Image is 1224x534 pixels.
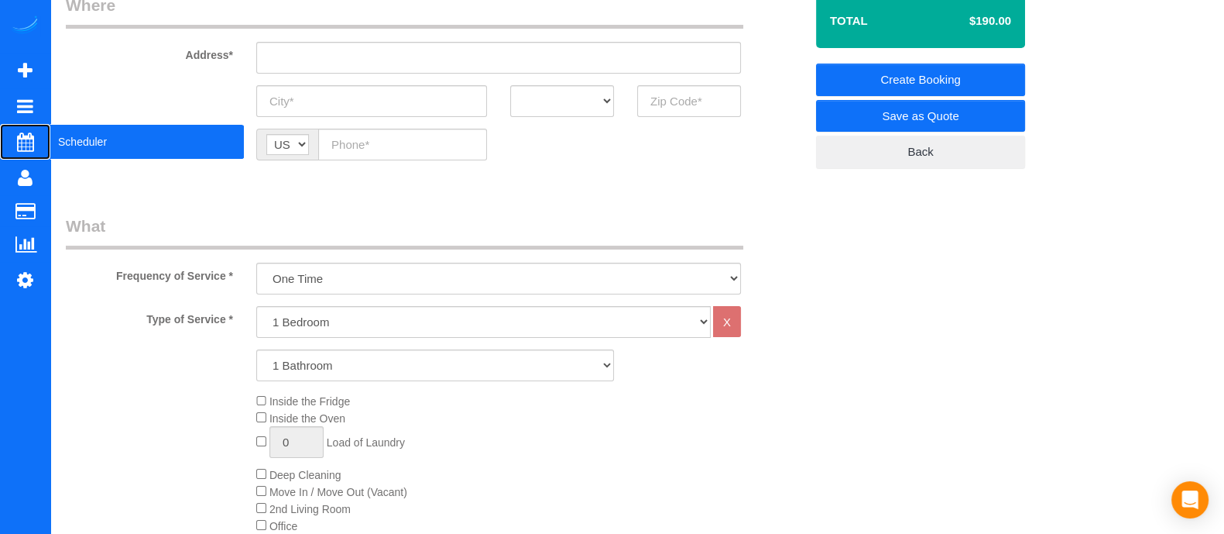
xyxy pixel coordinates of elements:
[269,395,350,408] span: Inside the Fridge
[66,215,743,250] legend: What
[923,15,1011,28] h4: $190.00
[54,306,245,327] label: Type of Service *
[269,503,351,515] span: 2nd Living Room
[327,436,405,449] span: Load of Laundry
[256,85,487,117] input: City*
[269,412,345,425] span: Inside the Oven
[637,85,741,117] input: Zip Code*
[9,16,40,37] img: Automaid Logo
[1171,481,1209,518] div: Open Intercom Messenger
[269,486,407,498] span: Move In / Move Out (Vacant)
[54,263,245,284] label: Frequency of Service *
[54,42,245,63] label: Address*
[269,469,341,481] span: Deep Cleaning
[816,64,1025,96] a: Create Booking
[816,136,1025,168] a: Back
[318,129,487,160] input: Phone*
[830,14,868,27] strong: Total
[269,520,297,532] span: Office
[816,100,1025,133] a: Save as Quote
[50,124,244,160] span: Scheduler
